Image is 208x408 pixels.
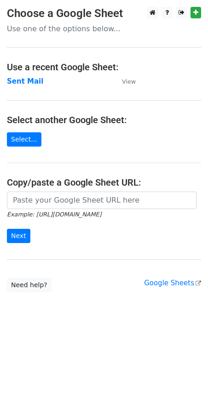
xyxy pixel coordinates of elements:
[7,114,201,125] h4: Select another Google Sheet:
[7,132,41,147] a: Select...
[144,279,201,287] a: Google Sheets
[7,192,196,209] input: Paste your Google Sheet URL here
[7,211,101,218] small: Example: [URL][DOMAIN_NAME]
[122,78,136,85] small: View
[7,62,201,73] h4: Use a recent Google Sheet:
[7,7,201,20] h3: Choose a Google Sheet
[7,177,201,188] h4: Copy/paste a Google Sheet URL:
[113,77,136,85] a: View
[7,24,201,34] p: Use one of the options below...
[7,77,43,85] a: Sent Mail
[7,278,52,292] a: Need help?
[7,229,30,243] input: Next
